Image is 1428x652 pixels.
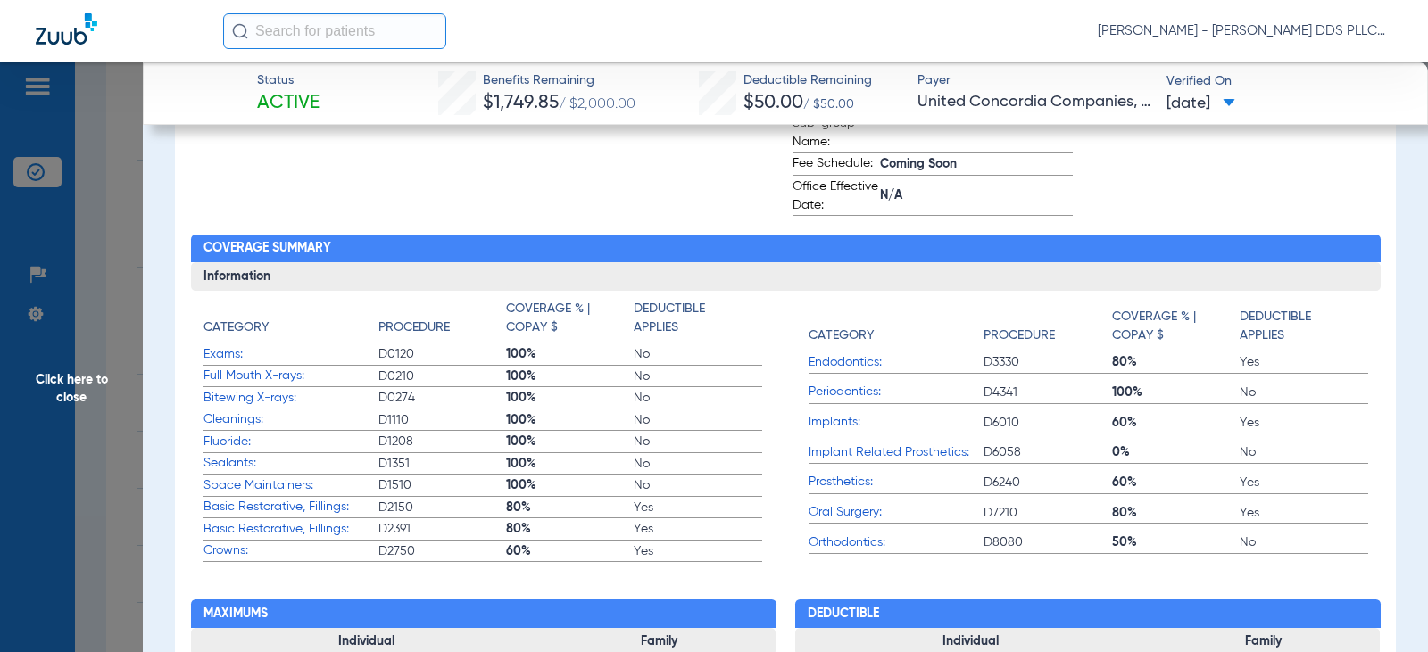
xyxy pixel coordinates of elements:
span: No [634,367,761,385]
span: [DATE] [1166,93,1235,115]
span: Orthodontics: [809,533,984,552]
span: Sub-group Name: [793,114,880,152]
span: Office Effective Date: [793,177,880,215]
span: 100% [506,345,634,363]
span: Active [257,91,320,116]
span: 100% [506,433,634,450]
span: D6058 [984,443,1111,461]
img: Zuub Logo [36,13,97,45]
span: D0210 [378,367,506,385]
span: 80% [1112,353,1240,371]
span: 100% [506,367,634,385]
span: Space Maintainers: [203,476,378,495]
span: Bitewing X-rays: [203,389,378,408]
app-breakdown-title: Coverage % | Copay $ [506,300,634,343]
span: 100% [1112,384,1240,401]
h2: Coverage Summary [191,235,1381,263]
h4: Category [809,326,874,345]
span: Yes [634,542,761,560]
span: Full Mouth X-rays: [203,367,378,385]
span: Yes [634,520,761,538]
h4: Coverage % | Copay $ [1112,308,1231,345]
span: D1351 [378,455,506,473]
span: United Concordia Companies, Inc. [917,91,1150,113]
span: Crowns: [203,541,378,560]
span: Deductible Remaining [743,71,872,90]
h2: Deductible [795,599,1381,628]
span: Basic Restorative, Fillings: [203,498,378,516]
span: / $50.00 [803,98,854,111]
span: Yes [634,499,761,516]
span: Yes [1240,504,1367,522]
span: 0% [1112,443,1240,461]
span: Endodontics: [809,353,984,372]
span: 60% [506,542,634,560]
span: Fluoride: [203,433,378,451]
span: Prosthetics: [809,473,984,491]
span: 100% [506,411,634,429]
app-breakdown-title: Deductible Applies [1240,300,1367,351]
span: D1208 [378,433,506,450]
span: 80% [506,499,634,516]
span: No [1240,443,1367,461]
span: D4341 [984,384,1111,401]
span: D2391 [378,520,506,538]
span: $1,749.85 [483,94,559,112]
span: Yes [1240,353,1367,371]
span: D0274 [378,389,506,407]
app-breakdown-title: Procedure [378,300,506,343]
span: 80% [506,520,634,538]
span: No [634,411,761,429]
span: Periodontics: [809,383,984,401]
span: 100% [506,389,634,407]
input: Search for patients [223,13,446,49]
span: Exams: [203,345,378,364]
span: 60% [1112,414,1240,432]
span: Implants: [809,413,984,432]
span: N/A [880,186,1073,205]
h3: Information [191,262,1381,291]
iframe: Chat Widget [1339,566,1428,652]
span: 100% [506,476,634,494]
span: D7210 [984,504,1111,522]
app-breakdown-title: Category [809,300,984,351]
span: Verified On [1166,72,1399,91]
span: 50% [1112,533,1240,551]
span: $50.00 [743,94,803,112]
span: Benefits Remaining [483,71,635,90]
span: D0120 [378,345,506,363]
img: Search Icon [232,23,248,39]
h4: Procedure [984,326,1055,345]
h4: Deductible Applies [634,300,752,337]
span: No [1240,384,1367,401]
span: No [634,345,761,363]
span: No [634,389,761,407]
app-breakdown-title: Category [203,300,378,343]
app-breakdown-title: Deductible Applies [634,300,761,343]
span: D6240 [984,474,1111,491]
h4: Deductible Applies [1240,308,1358,345]
span: Implant Related Prosthetics: [809,443,984,462]
app-breakdown-title: Procedure [984,300,1111,351]
h4: Category [203,318,269,337]
span: D3330 [984,353,1111,371]
span: No [634,433,761,450]
span: [PERSON_NAME] - [PERSON_NAME] DDS PLLC [1098,22,1392,40]
span: Yes [1240,474,1367,491]
span: D2750 [378,542,506,560]
span: Basic Restorative, Fillings: [203,520,378,539]
span: Cleanings: [203,410,378,429]
span: 100% [506,455,634,473]
span: Fee Schedule: [793,154,880,176]
span: No [634,476,761,494]
span: Sealants: [203,454,378,473]
span: D8080 [984,533,1111,551]
span: Oral Surgery: [809,503,984,522]
span: / $2,000.00 [559,97,635,111]
app-breakdown-title: Coverage % | Copay $ [1112,300,1240,351]
span: No [1240,533,1367,551]
span: Coming Soon [880,155,1073,174]
span: 80% [1112,504,1240,522]
h4: Procedure [378,318,450,337]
